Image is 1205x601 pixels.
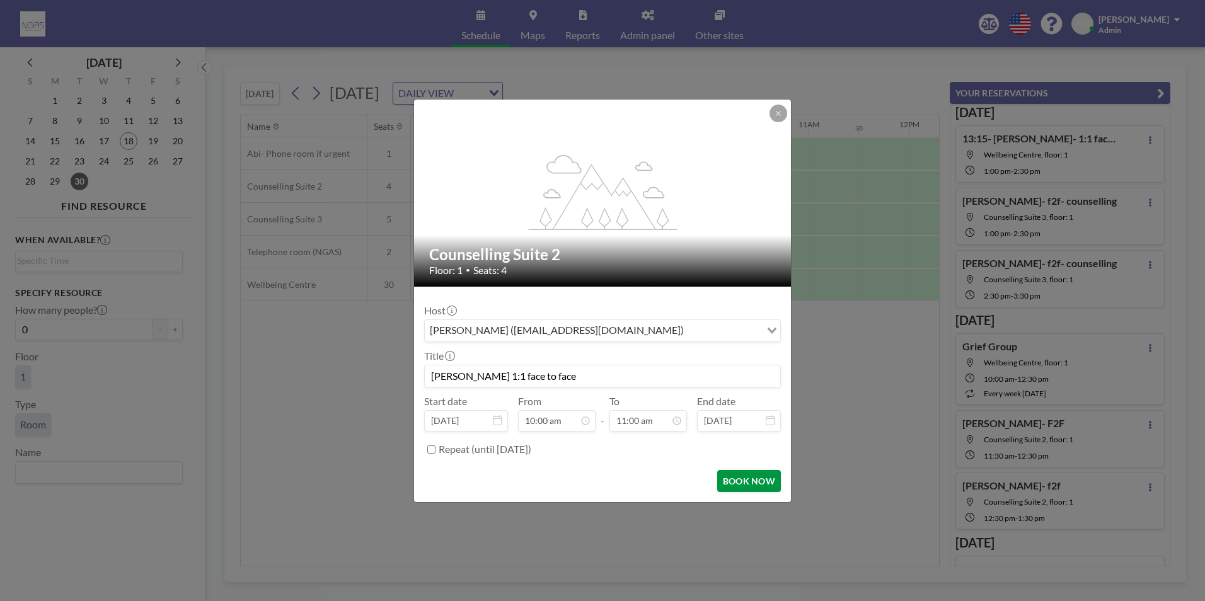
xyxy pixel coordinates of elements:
label: Repeat (until [DATE]) [439,443,531,455]
label: To [609,395,620,408]
label: Title [424,350,454,362]
span: - [601,399,604,427]
label: End date [697,395,735,408]
span: Seats: 4 [473,264,507,277]
h2: Counselling Suite 2 [429,245,777,264]
button: BOOK NOW [717,470,781,492]
label: Start date [424,395,467,408]
div: Search for option [425,320,780,341]
span: • [466,265,470,275]
span: Floor: 1 [429,264,463,277]
g: flex-grow: 1.2; [529,154,677,229]
span: [PERSON_NAME] ([EMAIL_ADDRESS][DOMAIN_NAME]) [427,323,686,339]
input: Abi's reservation [425,365,780,387]
label: From [518,395,541,408]
input: Search for option [688,323,759,339]
label: Host [424,304,456,317]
